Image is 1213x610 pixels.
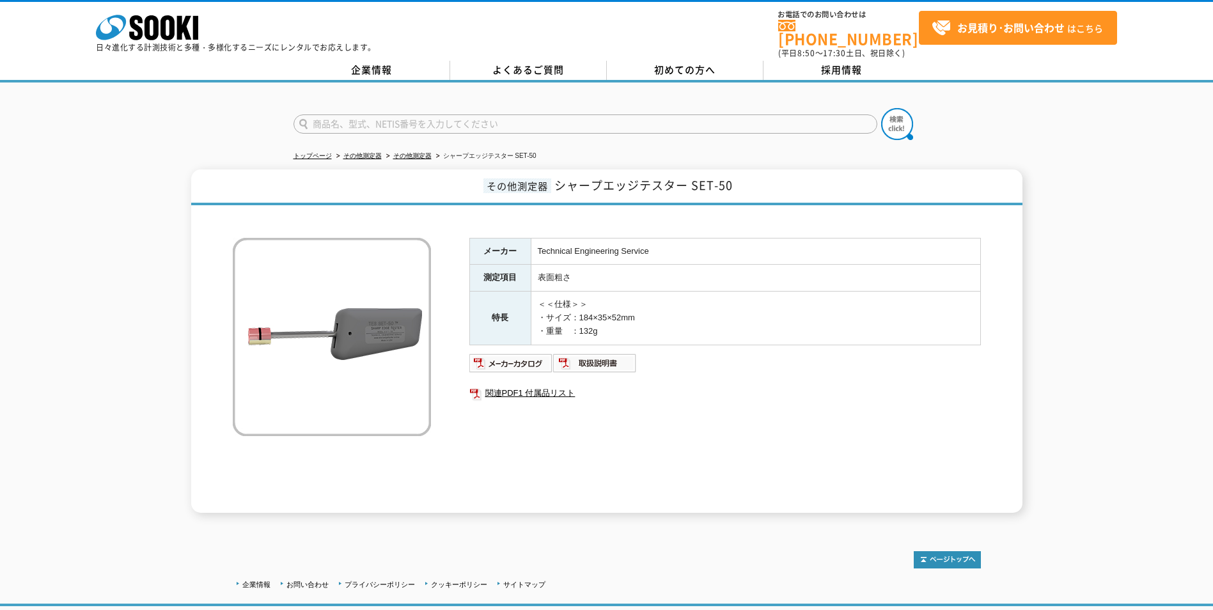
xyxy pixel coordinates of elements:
[823,47,846,59] span: 17:30
[343,152,382,159] a: その他測定器
[914,551,981,568] img: トップページへ
[932,19,1103,38] span: はこちら
[763,61,920,80] a: 採用情報
[345,581,415,588] a: プライバシーポリシー
[469,238,531,265] th: メーカー
[531,238,980,265] td: Technical Engineering Service
[393,152,432,159] a: その他測定器
[483,178,551,193] span: その他測定器
[450,61,607,80] a: よくあるご質問
[919,11,1117,45] a: お見積り･お問い合わせはこちら
[778,20,919,46] a: [PHONE_NUMBER]
[553,361,637,371] a: 取扱説明書
[553,353,637,373] img: 取扱説明書
[233,238,431,436] img: シャープエッジテスター SET-50
[293,152,332,159] a: トップページ
[286,581,329,588] a: お問い合わせ
[554,176,733,194] span: シャープエッジテスター SET-50
[531,292,980,345] td: ＜＜仕様＞＞ ・サイズ：184×35×52mm ・重量 ：132g
[778,47,905,59] span: (平日 ～ 土日、祝日除く)
[293,61,450,80] a: 企業情報
[469,353,553,373] img: メーカーカタログ
[469,292,531,345] th: 特長
[797,47,815,59] span: 8:50
[434,150,536,163] li: シャープエッジテスター SET-50
[531,265,980,292] td: 表面粗さ
[607,61,763,80] a: 初めての方へ
[957,20,1065,35] strong: お見積り･お問い合わせ
[654,63,716,77] span: 初めての方へ
[778,11,919,19] span: お電話でのお問い合わせは
[242,581,270,588] a: 企業情報
[469,265,531,292] th: 測定項目
[293,114,877,134] input: 商品名、型式、NETIS番号を入力してください
[503,581,545,588] a: サイトマップ
[881,108,913,140] img: btn_search.png
[431,581,487,588] a: クッキーポリシー
[96,43,376,51] p: 日々進化する計測技術と多種・多様化するニーズにレンタルでお応えします。
[469,361,553,371] a: メーカーカタログ
[469,385,981,402] a: 関連PDF1 付属品リスト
